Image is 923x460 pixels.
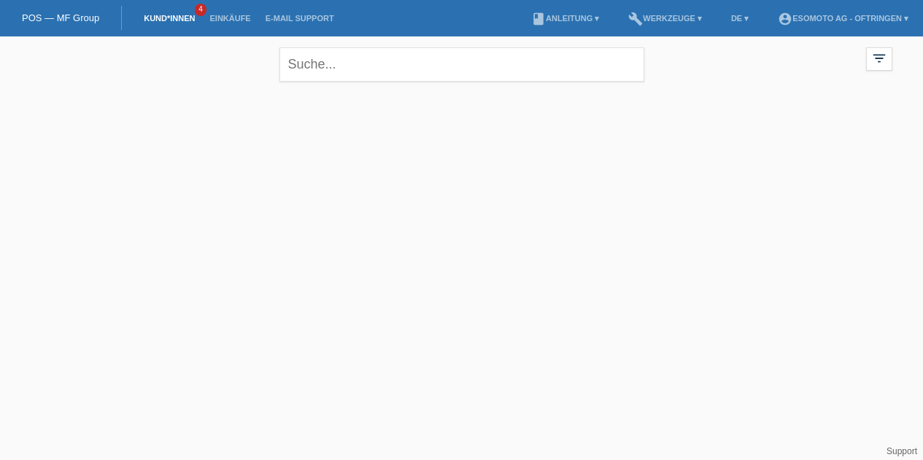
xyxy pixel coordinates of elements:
[136,14,202,23] a: Kund*innen
[195,4,206,16] span: 4
[279,47,644,82] input: Suche...
[724,14,756,23] a: DE ▾
[531,12,546,26] i: book
[22,12,99,23] a: POS — MF Group
[202,14,258,23] a: Einkäufe
[524,14,606,23] a: bookAnleitung ▾
[258,14,341,23] a: E-Mail Support
[628,12,643,26] i: build
[871,50,887,66] i: filter_list
[621,14,709,23] a: buildWerkzeuge ▾
[778,12,792,26] i: account_circle
[771,14,916,23] a: account_circleEsomoto AG - Oftringen ▾
[887,446,917,456] a: Support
